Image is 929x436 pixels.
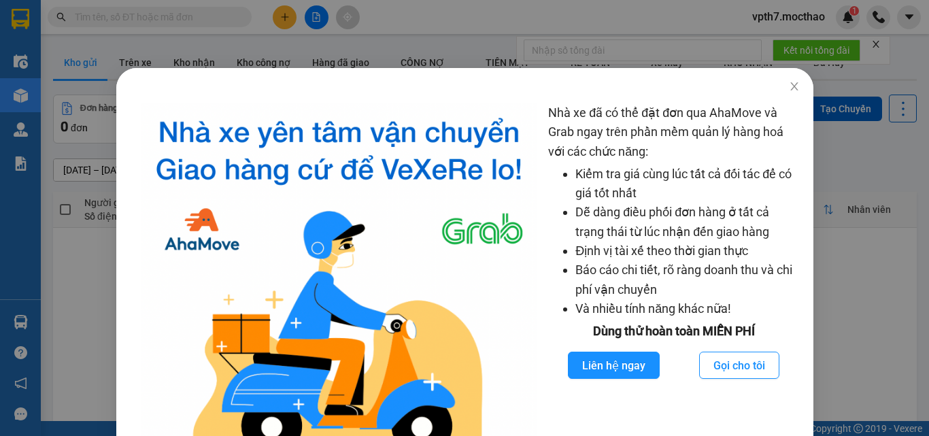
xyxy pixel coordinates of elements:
[548,322,799,341] div: Dùng thử hoàn toàn MIỄN PHÍ
[699,352,779,379] button: Gọi cho tôi
[582,357,645,374] span: Liên hệ ngay
[788,81,799,92] span: close
[775,68,813,106] button: Close
[713,357,765,374] span: Gọi cho tôi
[575,241,799,261] li: Định vị tài xế theo thời gian thực
[575,299,799,318] li: Và nhiều tính năng khác nữa!
[568,352,660,379] button: Liên hệ ngay
[575,203,799,241] li: Dễ dàng điều phối đơn hàng ở tất cả trạng thái từ lúc nhận đến giao hàng
[575,165,799,203] li: Kiểm tra giá cùng lúc tất cả đối tác để có giá tốt nhất
[575,261,799,299] li: Báo cáo chi tiết, rõ ràng doanh thu và chi phí vận chuyển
